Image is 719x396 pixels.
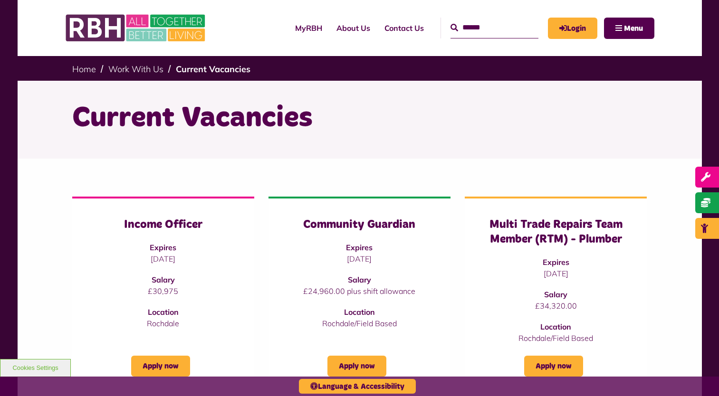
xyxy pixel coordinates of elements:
[150,243,176,252] strong: Expires
[91,253,235,264] p: [DATE]
[544,290,567,299] strong: Salary
[288,15,329,41] a: MyRBH
[91,217,235,232] h3: Income Officer
[484,300,628,311] p: £34,320.00
[484,217,628,247] h3: Multi Trade Repairs Team Member (RTM) - Plumber
[108,64,163,75] a: Work With Us
[484,268,628,279] p: [DATE]
[348,275,371,284] strong: Salary
[543,257,569,267] strong: Expires
[540,322,571,331] strong: Location
[288,217,431,232] h3: Community Guardian
[65,9,208,47] img: RBH
[327,356,386,377] a: Apply now
[346,243,373,252] strong: Expires
[176,64,250,75] a: Current Vacancies
[288,253,431,264] p: [DATE]
[604,18,654,39] button: Navigation
[548,18,597,39] a: MyRBH
[524,356,583,377] a: Apply now
[288,318,431,329] p: Rochdale/Field Based
[377,15,431,41] a: Contact Us
[484,332,628,344] p: Rochdale/Field Based
[131,356,190,377] a: Apply now
[624,25,643,32] span: Menu
[148,307,179,317] strong: Location
[91,285,235,297] p: £30,975
[91,318,235,329] p: Rochdale
[329,15,377,41] a: About Us
[72,64,96,75] a: Home
[676,353,719,396] iframe: Netcall Web Assistant for live chat
[152,275,175,284] strong: Salary
[72,100,647,137] h1: Current Vacancies
[288,285,431,297] p: £24,960.00 plus shift allowance
[344,307,375,317] strong: Location
[299,379,416,394] button: Language & Accessibility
